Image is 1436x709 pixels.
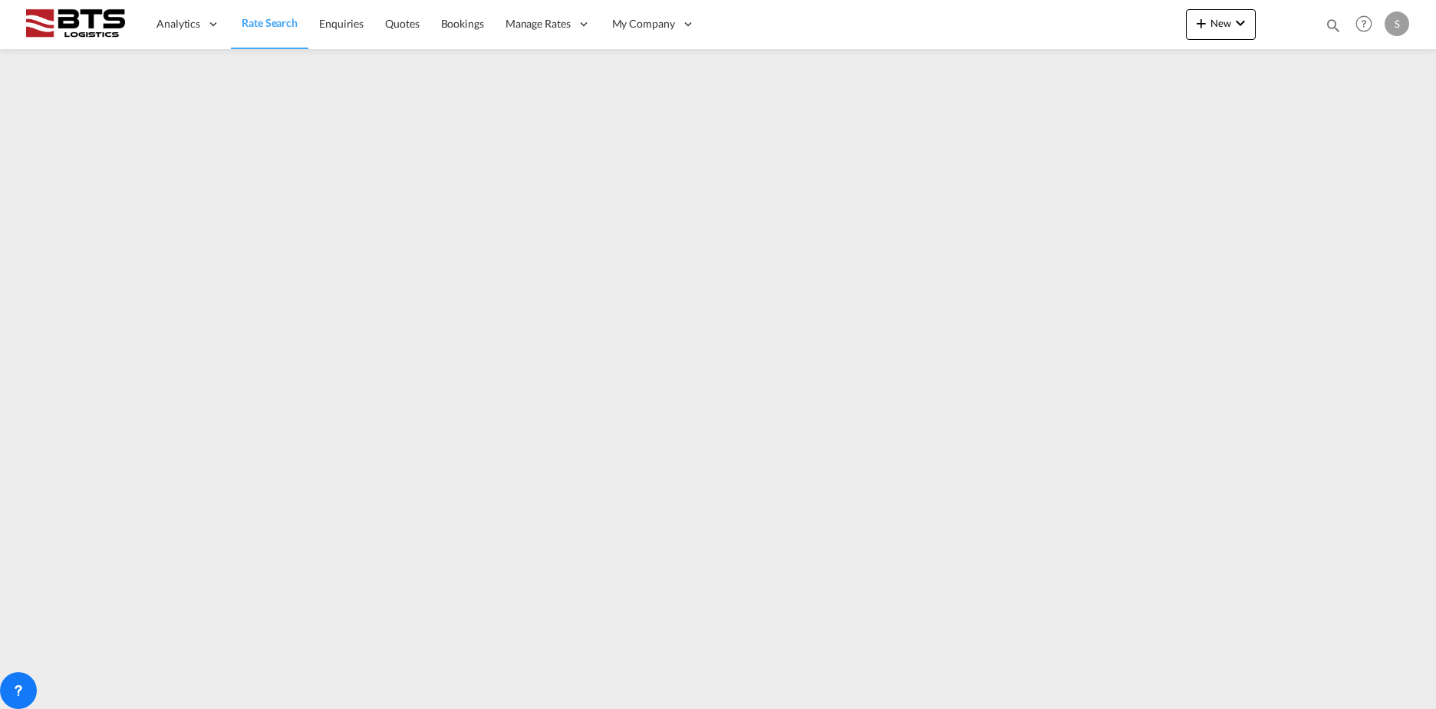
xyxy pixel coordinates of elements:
[23,7,127,41] img: cdcc71d0be7811ed9adfbf939d2aa0e8.png
[1351,11,1377,37] span: Help
[612,16,675,31] span: My Company
[1385,12,1409,36] div: S
[242,16,298,29] span: Rate Search
[1192,14,1210,32] md-icon: icon-plus 400-fg
[441,17,484,30] span: Bookings
[1186,9,1256,40] button: icon-plus 400-fgNewicon-chevron-down
[1325,17,1342,40] div: icon-magnify
[506,16,571,31] span: Manage Rates
[1231,14,1250,32] md-icon: icon-chevron-down
[156,16,200,31] span: Analytics
[319,17,364,30] span: Enquiries
[1192,17,1250,29] span: New
[385,17,419,30] span: Quotes
[1351,11,1385,38] div: Help
[1325,17,1342,34] md-icon: icon-magnify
